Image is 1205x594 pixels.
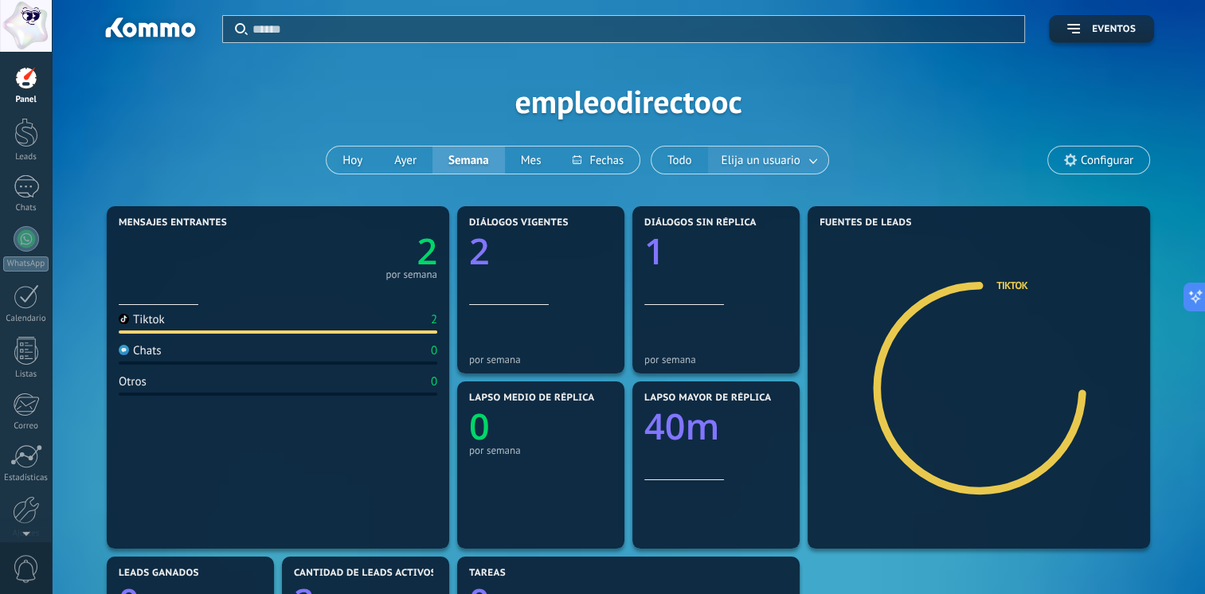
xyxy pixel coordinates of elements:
[278,227,437,276] a: 2
[557,147,639,174] button: Fechas
[644,393,771,404] span: Lapso mayor de réplica
[505,147,558,174] button: Mes
[469,217,569,229] span: Diálogos vigentes
[996,279,1027,292] a: TikTok
[644,227,665,276] text: 1
[718,150,804,171] span: Elija un usuario
[3,95,49,105] div: Panel
[469,393,595,404] span: Lapso medio de réplica
[119,312,165,327] div: Tiktok
[3,473,49,483] div: Estadísticas
[1081,154,1133,167] span: Configurar
[1049,15,1154,43] button: Eventos
[469,227,490,276] text: 2
[820,217,912,229] span: Fuentes de leads
[327,147,378,174] button: Hoy
[119,374,147,389] div: Otros
[469,568,506,579] span: Tareas
[469,444,612,456] div: por semana
[3,421,49,432] div: Correo
[3,256,49,272] div: WhatsApp
[469,402,490,451] text: 0
[417,227,437,276] text: 2
[431,374,437,389] div: 0
[431,312,437,327] div: 2
[119,568,199,579] span: Leads ganados
[119,314,129,324] img: Tiktok
[385,271,437,279] div: por semana
[644,402,719,451] text: 40m
[119,343,162,358] div: Chats
[651,147,708,174] button: Todo
[3,369,49,380] div: Listas
[644,354,788,365] div: por semana
[119,217,227,229] span: Mensajes entrantes
[1092,24,1136,35] span: Eventos
[3,203,49,213] div: Chats
[119,345,129,355] img: Chats
[644,402,788,451] a: 40m
[644,217,757,229] span: Diálogos sin réplica
[469,354,612,365] div: por semana
[378,147,432,174] button: Ayer
[3,152,49,162] div: Leads
[708,147,828,174] button: Elija un usuario
[432,147,505,174] button: Semana
[431,343,437,358] div: 0
[294,568,436,579] span: Cantidad de leads activos
[3,314,49,324] div: Calendario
